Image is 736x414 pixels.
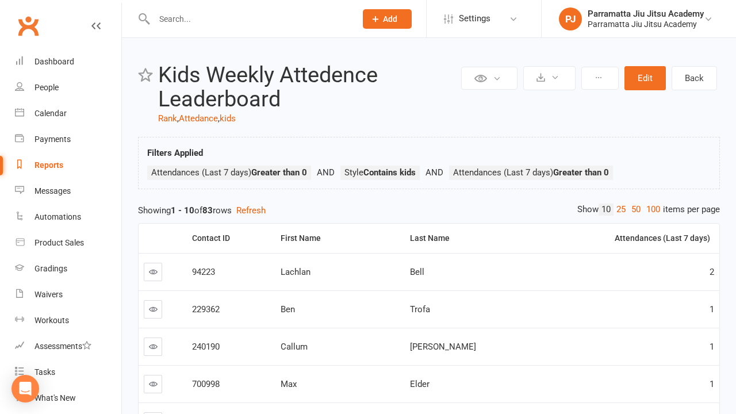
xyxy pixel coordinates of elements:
[15,359,121,385] a: Tasks
[34,83,59,92] div: People
[138,204,720,217] div: Showing of rows
[34,186,71,195] div: Messages
[15,308,121,333] a: Workouts
[34,238,84,247] div: Product Sales
[14,11,43,40] a: Clubworx
[177,113,179,124] span: ,
[34,109,67,118] div: Calendar
[599,204,614,216] a: 10
[15,204,121,230] a: Automations
[363,9,412,29] button: Add
[459,6,490,32] span: Settings
[710,267,714,277] span: 2
[192,234,266,243] div: Contact ID
[15,385,121,411] a: What's New
[15,178,121,204] a: Messages
[281,267,310,277] span: Lachlan
[614,204,628,216] a: 25
[15,256,121,282] a: Gradings
[34,316,69,325] div: Workouts
[710,304,714,315] span: 1
[559,7,582,30] div: PJ
[15,282,121,308] a: Waivers
[643,204,663,216] a: 100
[34,342,91,351] div: Assessments
[15,126,121,152] a: Payments
[147,148,203,158] strong: Filters Applied
[34,57,74,66] div: Dashboard
[218,113,220,124] span: ,
[151,167,307,178] span: Attendances (Last 7 days)
[15,49,121,75] a: Dashboard
[220,113,236,124] a: kids
[34,212,81,221] div: Automations
[34,290,63,299] div: Waivers
[151,11,348,27] input: Search...
[34,160,63,170] div: Reports
[34,135,71,144] div: Payments
[710,379,714,389] span: 1
[624,66,666,90] button: Edit
[410,379,430,389] span: Elder
[410,267,424,277] span: Bell
[672,66,717,90] a: Back
[281,304,295,315] span: Ben
[281,342,308,352] span: Callum
[15,230,121,256] a: Product Sales
[383,14,397,24] span: Add
[15,75,121,101] a: People
[410,304,430,315] span: Trofa
[34,264,67,273] div: Gradings
[192,342,220,352] span: 240190
[192,304,220,315] span: 229362
[179,113,218,124] a: Attedance
[34,393,76,402] div: What's New
[15,101,121,126] a: Calendar
[236,204,266,217] button: Refresh
[344,167,416,178] span: Style
[158,63,458,112] h2: Kids Weekly Attedence Leaderboard
[171,205,194,216] strong: 1 - 10
[281,379,297,389] span: Max
[577,204,720,216] div: Show items per page
[710,342,714,352] span: 1
[34,367,55,377] div: Tasks
[453,167,609,178] span: Attendances (Last 7 days)
[202,205,213,216] strong: 83
[15,152,121,178] a: Reports
[281,234,396,243] div: First Name
[410,234,525,243] div: Last Name
[539,234,710,243] div: Attendances (Last 7 days)
[410,342,476,352] span: [PERSON_NAME]
[553,167,609,178] strong: Greater than 0
[192,267,215,277] span: 94223
[588,9,704,19] div: Parramatta Jiu Jitsu Academy
[588,19,704,29] div: Parramatta Jiu Jitsu Academy
[192,379,220,389] span: 700998
[628,204,643,216] a: 50
[251,167,307,178] strong: Greater than 0
[363,167,416,178] strong: Contains kids
[11,375,39,402] div: Open Intercom Messenger
[15,333,121,359] a: Assessments
[158,113,177,124] a: Rank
